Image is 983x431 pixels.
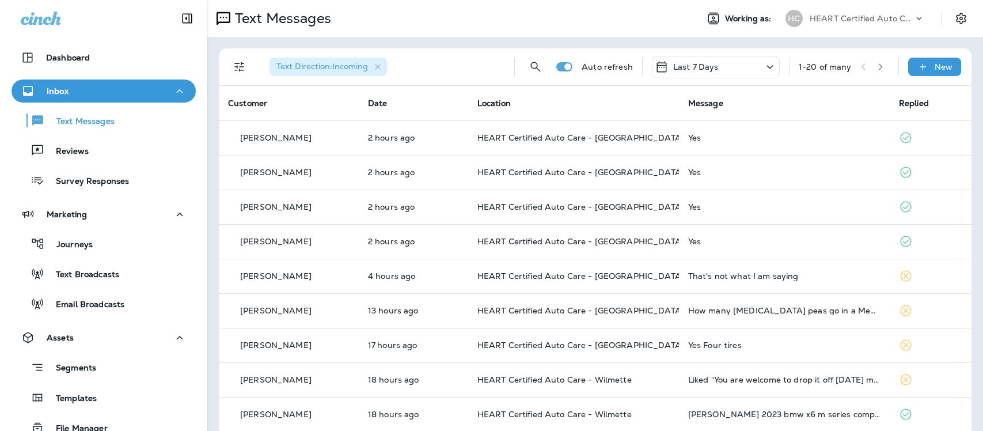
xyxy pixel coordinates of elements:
p: Inbox [47,86,69,96]
p: Dashboard [46,53,90,62]
div: How many black eye peas go in a Mediterranean soup? [688,306,880,315]
span: HEART Certified Auto Care - [GEOGRAPHIC_DATA] [477,236,684,247]
p: New [935,62,952,71]
p: Text Messages [230,10,331,27]
span: HEART Certified Auto Care - [GEOGRAPHIC_DATA] [477,202,684,212]
p: Templates [44,394,97,404]
p: Sep 12, 2025 09:05 AM [368,237,459,246]
div: That's not what I am saying [688,271,880,281]
p: Sep 12, 2025 07:08 AM [368,271,459,281]
span: HEART Certified Auto Care - [GEOGRAPHIC_DATA] [477,305,684,316]
button: Settings [951,8,971,29]
p: HEART Certified Auto Care [810,14,913,23]
button: Templates [12,385,196,410]
p: Sep 12, 2025 09:07 AM [368,202,459,211]
button: Segments [12,355,196,380]
div: Yes [688,237,880,246]
p: Assets [47,333,74,342]
span: Text Direction : Incoming [276,61,368,71]
span: Working as: [725,14,774,24]
button: Survey Responses [12,168,196,192]
button: Text Broadcasts [12,262,196,286]
div: 1 - 20 of many [799,62,852,71]
div: Yes [688,168,880,177]
span: Location [477,98,511,108]
p: Last 7 Days [673,62,719,71]
div: Text Direction:Incoming [270,58,387,76]
button: Email Broadcasts [12,292,196,316]
div: Liked “You are welcome to drop it off tomorrow morning; our shop opens at 7:00 AM” [688,375,880,384]
p: [PERSON_NAME] [240,168,312,177]
button: Reviews [12,138,196,162]
span: HEART Certified Auto Care - [GEOGRAPHIC_DATA] [477,133,684,143]
p: Sep 11, 2025 04:48 PM [368,410,459,419]
p: [PERSON_NAME] [240,410,312,419]
p: Auto refresh [582,62,633,71]
button: Search Messages [524,55,547,78]
p: Reviews [44,146,89,157]
span: Replied [899,98,929,108]
p: Sep 11, 2025 05:46 PM [368,341,459,350]
button: Assets [12,326,196,349]
p: Sep 11, 2025 09:26 PM [368,306,459,315]
p: Sep 12, 2025 09:07 AM [368,168,459,177]
p: [PERSON_NAME] [240,133,312,142]
span: HEART Certified Auto Care - Wilmette [477,409,632,419]
div: Stephen Dress 2023 bmw x6 m series competition Looking for a more all season tire Thanks [688,410,880,419]
span: HEART Certified Auto Care - [GEOGRAPHIC_DATA] [477,167,684,177]
span: HEART Certified Auto Care - [GEOGRAPHIC_DATA] [477,271,684,281]
button: Collapse Sidebar [171,7,203,30]
p: Sep 12, 2025 09:07 AM [368,133,459,142]
button: Dashboard [12,46,196,69]
p: [PERSON_NAME] [240,306,312,315]
p: Survey Responses [44,176,129,187]
span: Customer [228,98,267,108]
p: [PERSON_NAME] [240,237,312,246]
span: HEART Certified Auto Care - Wilmette [477,375,632,385]
p: Email Broadcasts [44,300,124,311]
p: Sep 11, 2025 05:08 PM [368,375,459,384]
span: Message [688,98,723,108]
p: Text Messages [45,116,115,127]
p: [PERSON_NAME] [240,375,312,384]
div: Yes [688,133,880,142]
p: Text Broadcasts [44,270,119,281]
span: HEART Certified Auto Care - [GEOGRAPHIC_DATA] [477,340,684,350]
p: [PERSON_NAME] [240,341,312,350]
button: Text Messages [12,108,196,133]
p: Segments [44,363,96,375]
p: [PERSON_NAME] [240,202,312,211]
p: Journeys [45,240,93,251]
p: [PERSON_NAME] [240,271,312,281]
span: Date [368,98,388,108]
button: Inbox [12,80,196,103]
button: Journeys [12,232,196,256]
div: Yes [688,202,880,211]
p: Marketing [47,210,87,219]
div: Yes Four tires [688,341,880,350]
button: Marketing [12,203,196,226]
button: Filters [228,55,251,78]
div: HC [785,10,803,27]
